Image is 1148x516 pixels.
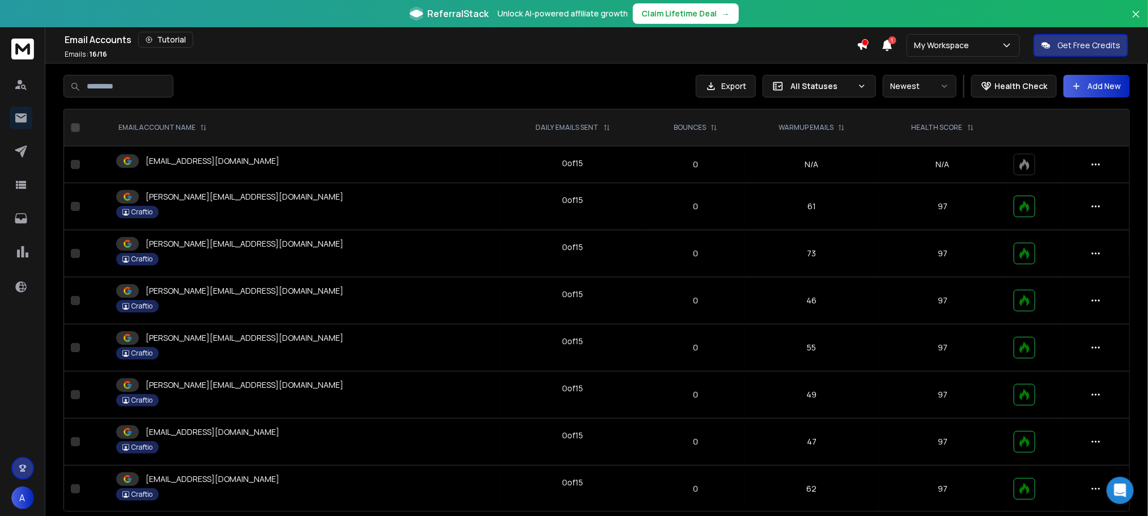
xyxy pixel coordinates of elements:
td: 97 [879,277,1007,324]
p: [PERSON_NAME][EMAIL_ADDRESS][DOMAIN_NAME] [146,285,343,297]
p: 0 [653,295,738,306]
span: → [722,8,730,19]
td: 97 [879,418,1007,466]
p: Health Check [994,81,1047,92]
p: 0 [653,342,738,353]
td: 73 [745,230,879,277]
p: [EMAIL_ADDRESS][DOMAIN_NAME] [146,155,279,167]
span: 16 / 16 [90,49,107,59]
td: 97 [879,466,1007,513]
span: 1 [888,36,896,44]
div: 0 of 15 [563,383,584,394]
p: Craftio [131,255,152,264]
td: 97 [879,230,1007,277]
td: 62 [745,466,879,513]
td: 97 [879,183,1007,230]
td: 97 [879,324,1007,371]
div: 0 of 15 [563,477,584,488]
p: 0 [653,483,738,494]
p: 0 [653,201,738,212]
p: [PERSON_NAME][EMAIL_ADDRESS][DOMAIN_NAME] [146,191,343,202]
button: Newest [883,75,956,98]
p: Emails : [65,50,107,59]
button: Get Free Credits [1034,34,1128,57]
div: 0 of 15 [563,430,584,441]
p: 0 [653,159,738,170]
p: DAILY EMAILS SENT [536,123,599,132]
p: 0 [653,248,738,259]
div: EMAIL ACCOUNT NAME [118,123,207,132]
button: Add New [1064,75,1130,98]
div: 0 of 15 [563,336,584,347]
button: Close banner [1129,7,1143,34]
p: [PERSON_NAME][EMAIL_ADDRESS][DOMAIN_NAME] [146,379,343,391]
p: Craftio [131,396,152,405]
p: Craftio [131,443,152,452]
p: [EMAIL_ADDRESS][DOMAIN_NAME] [146,426,279,438]
td: 97 [879,371,1007,418]
p: Craftio [131,302,152,311]
p: N/A [886,159,1000,170]
td: 61 [745,183,879,230]
p: Craftio [131,349,152,358]
p: Get Free Credits [1057,40,1120,51]
div: Email Accounts [65,32,857,48]
p: [EMAIL_ADDRESS][DOMAIN_NAME] [146,473,279,485]
td: N/A [745,146,879,183]
div: 0 of 15 [563,242,584,253]
div: 0 of 15 [563,194,584,206]
button: A [11,487,34,509]
p: WARMUP EMAILS [779,123,834,132]
button: Claim Lifetime Deal→ [633,3,739,24]
p: Craftio [131,208,152,217]
p: Unlock AI-powered affiliate growth [498,8,628,19]
p: [PERSON_NAME][EMAIL_ADDRESS][DOMAIN_NAME] [146,332,343,344]
td: 55 [745,324,879,371]
p: BOUNCES [674,123,706,132]
p: Craftio [131,490,152,499]
td: 46 [745,277,879,324]
p: My Workspace [914,40,973,51]
p: [PERSON_NAME][EMAIL_ADDRESS][DOMAIN_NAME] [146,238,343,249]
button: Export [696,75,756,98]
p: All Statuses [790,81,853,92]
p: 0 [653,389,738,400]
button: Tutorial [138,32,193,48]
span: ReferralStack [428,7,489,20]
p: 0 [653,436,738,447]
td: 47 [745,418,879,466]
button: Health Check [971,75,1057,98]
p: HEALTH SCORE [912,123,963,132]
div: 0 of 15 [563,158,584,169]
div: Open Intercom Messenger [1107,477,1134,504]
td: 49 [745,371,879,418]
div: 0 of 15 [563,289,584,300]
